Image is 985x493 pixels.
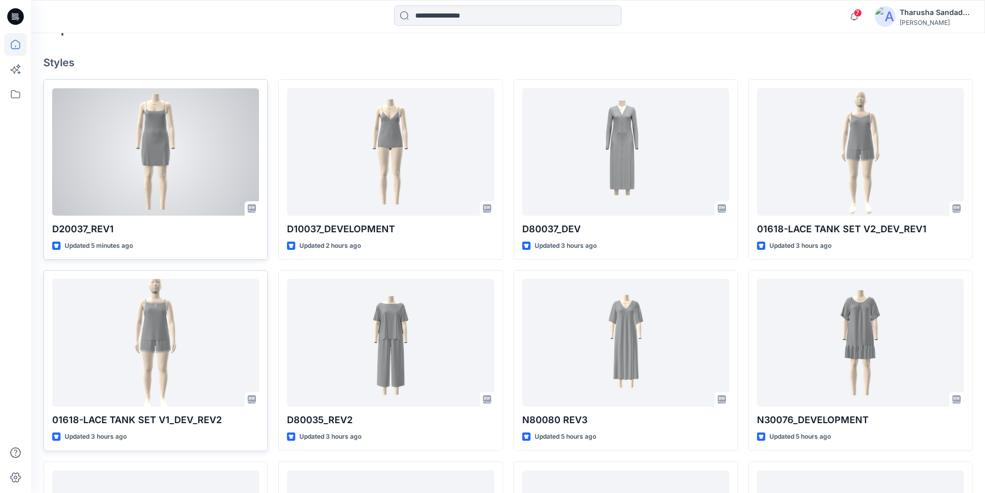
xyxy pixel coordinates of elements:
p: D10037_DEVELOPMENT [287,222,494,236]
a: N30076_DEVELOPMENT [757,279,964,407]
div: [PERSON_NAME] [900,19,972,26]
p: Updated 3 hours ago [299,431,361,442]
p: D20037_REV1 [52,222,259,236]
p: N80080 REV3 [522,413,729,427]
p: Updated 2 hours ago [299,241,361,251]
p: D80035_REV2 [287,413,494,427]
img: avatar [875,6,896,27]
p: Updated 5 minutes ago [65,241,133,251]
a: D80035_REV2 [287,279,494,407]
p: 01618-LACE TANK SET V2_DEV_REV1 [757,222,964,236]
p: Updated 3 hours ago [65,431,127,442]
p: N30076_DEVELOPMENT [757,413,964,427]
div: Tharusha Sandadeepa [900,6,972,19]
a: D20037_REV1 [52,88,259,216]
span: 7 [854,9,862,17]
a: N80080 REV3 [522,279,729,407]
p: D80037_DEV [522,222,729,236]
a: D80037_DEV [522,88,729,216]
h4: Styles [43,56,973,69]
p: Updated 3 hours ago [769,241,831,251]
p: Updated 5 hours ago [535,431,596,442]
h2: Explore [43,19,96,36]
p: 01618-LACE TANK SET V1_DEV_REV2 [52,413,259,427]
a: 01618-LACE TANK SET V1_DEV_REV2 [52,279,259,407]
a: 01618-LACE TANK SET V2_DEV_REV1 [757,88,964,216]
p: Updated 3 hours ago [535,241,597,251]
p: Updated 5 hours ago [769,431,831,442]
a: D10037_DEVELOPMENT [287,88,494,216]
